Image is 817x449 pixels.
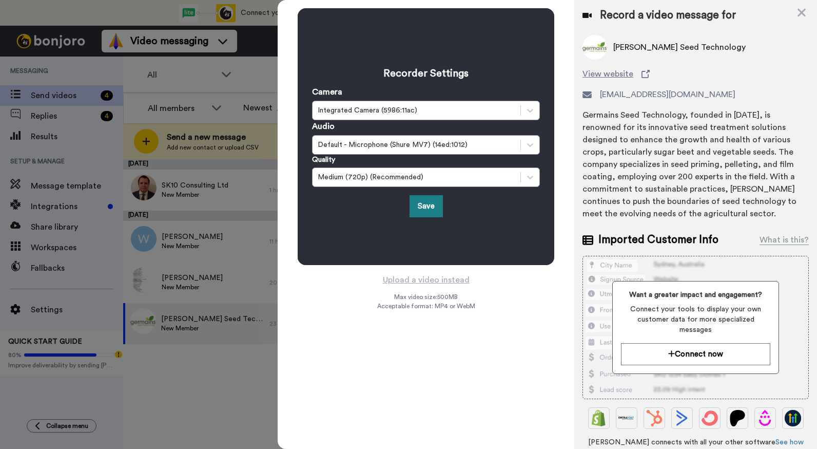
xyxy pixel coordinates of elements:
[674,410,690,426] img: ActiveCampaign
[312,86,342,98] label: Camera
[646,410,663,426] img: Hubspot
[394,293,458,301] span: Max video size: 500 MB
[582,109,809,220] div: Germains Seed Technology, founded in [DATE], is renowned for its innovative seed treatment soluti...
[785,410,801,426] img: GoHighLevel
[318,172,515,182] div: Medium (720p) (Recommended)
[380,273,473,287] button: Upload a video instead
[729,410,746,426] img: Patreon
[33,40,188,49] p: Message from Amy, sent 4d ago
[757,410,773,426] img: Drip
[410,195,443,217] button: Save
[621,343,770,365] button: Connect now
[12,31,28,47] img: Profile image for Amy
[591,410,607,426] img: Shopify
[582,437,809,447] span: [PERSON_NAME] connects with all your other software
[621,304,770,335] span: Connect your tools to display your own customer data for more specialized messages
[377,302,475,310] span: Acceptable format: MP4 or WebM
[312,155,335,165] label: Quality
[318,105,515,116] div: Integrated Camera (5986:11ac)
[618,410,635,426] img: Ontraport
[598,232,718,248] span: Imported Customer Info
[600,88,735,101] span: [EMAIL_ADDRESS][DOMAIN_NAME]
[621,290,770,300] span: Want a greater impact and engagement?
[775,439,804,446] a: See how
[4,22,201,55] div: message notification from Amy, 4d ago. Hi Mark, Did you know that your Bonjoro subscription inclu...
[33,30,187,191] span: Hi [PERSON_NAME], Did you know that your Bonjoro subscription includes a free HD video and screen...
[312,120,335,133] label: Audio
[702,410,718,426] img: ConvertKit
[760,234,809,246] div: What is this?
[318,140,515,150] div: Default - Microphone (Shure MV7) (14ed:1012)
